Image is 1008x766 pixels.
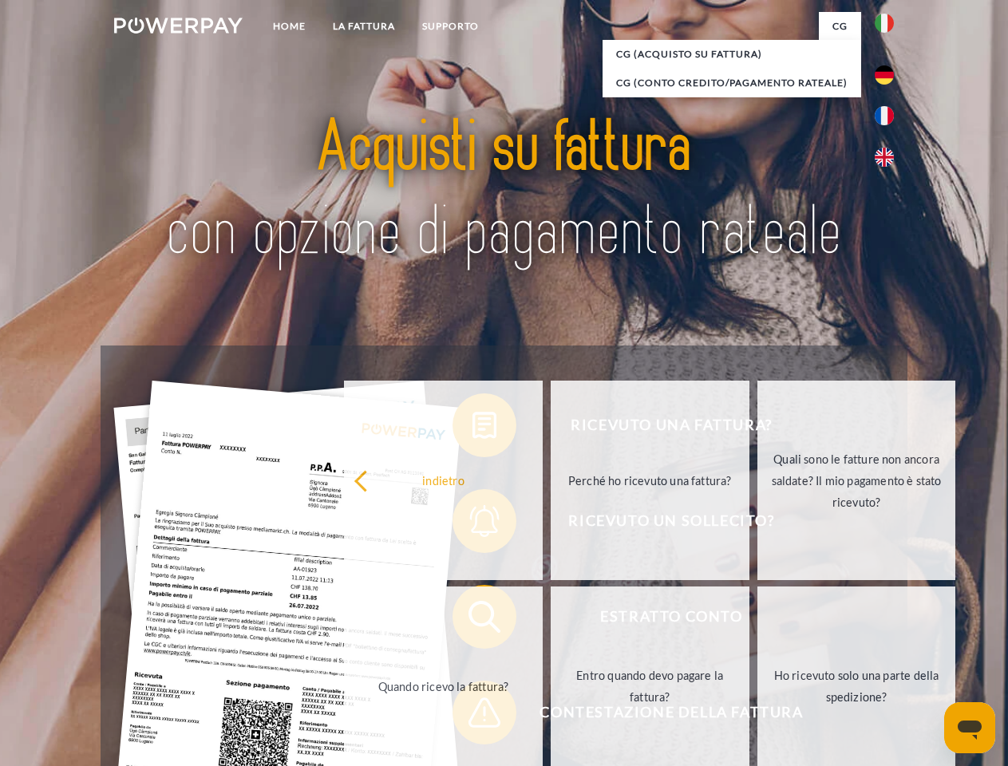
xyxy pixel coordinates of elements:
[757,381,956,580] a: Quali sono le fatture non ancora saldate? Il mio pagamento è stato ricevuto?
[114,18,243,34] img: logo-powerpay-white.svg
[944,702,995,753] iframe: Pulsante per aprire la finestra di messaggistica
[875,106,894,125] img: fr
[875,65,894,85] img: de
[409,12,492,41] a: Supporto
[603,40,861,69] a: CG (Acquisto su fattura)
[603,69,861,97] a: CG (Conto Credito/Pagamento rateale)
[875,148,894,167] img: en
[354,469,533,491] div: indietro
[152,77,856,306] img: title-powerpay_it.svg
[767,665,947,708] div: Ho ricevuto solo una parte della spedizione?
[819,12,861,41] a: CG
[875,14,894,33] img: it
[319,12,409,41] a: LA FATTURA
[354,675,533,697] div: Quando ricevo la fattura?
[259,12,319,41] a: Home
[560,665,740,708] div: Entro quando devo pagare la fattura?
[560,469,740,491] div: Perché ho ricevuto una fattura?
[767,448,947,512] div: Quali sono le fatture non ancora saldate? Il mio pagamento è stato ricevuto?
